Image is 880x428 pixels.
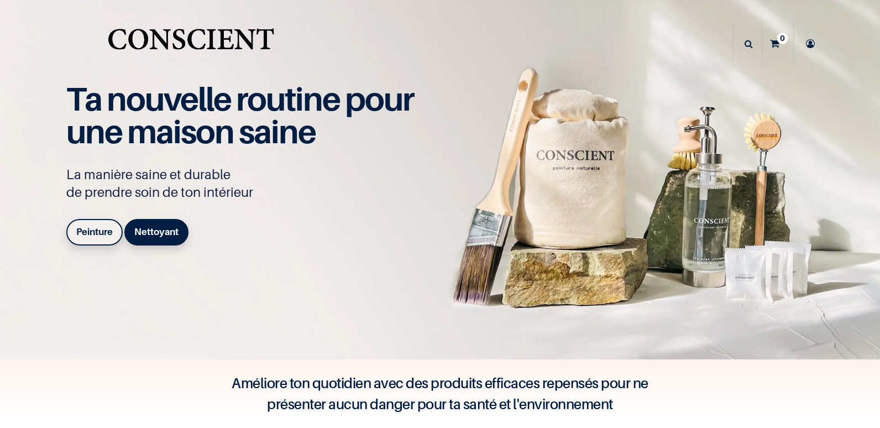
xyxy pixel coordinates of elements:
[66,166,426,201] p: La manière saine et durable de prendre soin de ton intérieur
[219,373,661,415] h4: Améliore ton quotidien avec des produits efficaces repensés pour ne présenter aucun danger pour t...
[124,219,188,246] a: Nettoyant
[76,226,113,237] b: Peinture
[777,33,788,44] sup: 0
[106,22,276,66] img: Conscient
[66,219,123,246] a: Peinture
[134,226,179,237] b: Nettoyant
[106,22,276,66] a: Logo of Conscient
[762,24,793,63] a: 0
[66,79,413,151] span: Ta nouvelle routine pour une maison saine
